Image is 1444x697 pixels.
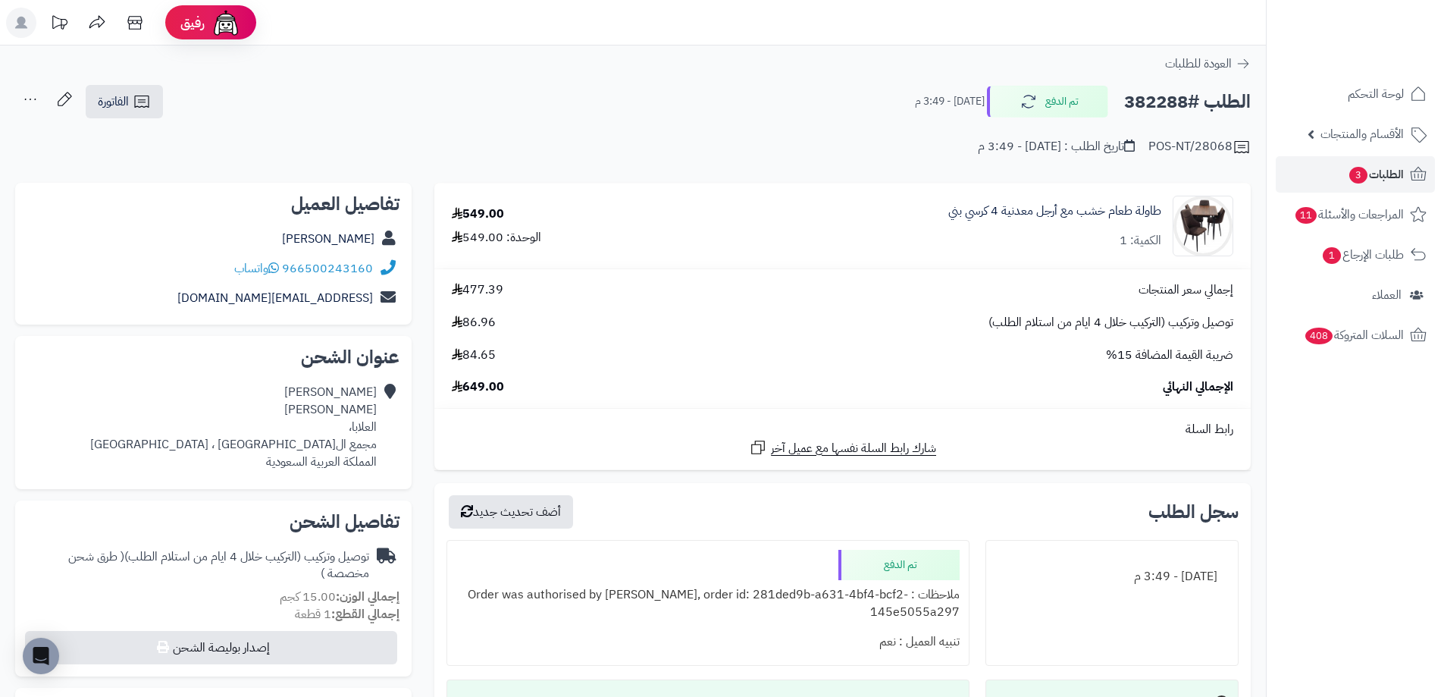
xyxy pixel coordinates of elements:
[1349,167,1367,184] span: 3
[771,440,936,457] span: شارك رابط السلة نفسها مع عميل آخر
[25,631,397,664] button: إصدار بوليصة الشحن
[1276,237,1435,273] a: طلبات الإرجاع1
[440,421,1245,438] div: رابط السلة
[452,281,503,299] span: 477.39
[295,605,399,623] small: 1 قطعة
[1276,196,1435,233] a: المراجعات والأسئلة11
[1372,284,1402,306] span: العملاء
[90,384,377,470] div: [PERSON_NAME] [PERSON_NAME] العلابا، مجمع ال[GEOGRAPHIC_DATA] ، [GEOGRAPHIC_DATA] المملكة العربية...
[1276,156,1435,193] a: الطلبات3
[1163,378,1233,396] span: الإجمالي النهائي
[988,314,1233,331] span: توصيل وتركيب (التركيب خلال 4 ايام من استلام الطلب)
[177,289,373,307] a: [EMAIL_ADDRESS][DOMAIN_NAME]
[978,138,1135,155] div: تاريخ الطلب : [DATE] - 3:49 م
[23,638,59,674] div: Open Intercom Messenger
[995,562,1229,592] div: [DATE] - 3:49 م
[987,86,1108,118] button: تم الدفع
[456,580,959,627] div: ملاحظات : Order was authorised by [PERSON_NAME], order id: 281ded9b-a631-4bf4-bcf2-145e5055a297
[1341,41,1430,73] img: logo-2.png
[1106,347,1233,364] span: ضريبة القيمة المضافة 15%
[211,8,241,38] img: ai-face.png
[838,550,960,580] div: تم الدفع
[452,378,504,396] span: 649.00
[1173,196,1233,256] img: 1759673174-1-90x90.jpg
[40,8,78,42] a: تحديثات المنصة
[27,548,369,583] div: توصيل وتركيب (التركيب خلال 4 ايام من استلام الطلب)
[1165,55,1232,73] span: العودة للطلبات
[86,85,163,118] a: الفاتورة
[1124,86,1251,118] h2: الطلب #382288
[1305,328,1333,344] span: 408
[27,348,399,366] h2: عنوان الشحن
[282,259,373,278] a: 966500243160
[1295,207,1317,224] span: 11
[1294,204,1404,225] span: المراجعات والأسئلة
[456,627,959,657] div: تنبيه العميل : نعم
[1304,325,1404,346] span: السلات المتروكة
[68,548,369,583] span: ( طرق شحن مخصصة )
[1148,503,1239,521] h3: سجل الطلب
[180,14,205,32] span: رفيق
[1139,281,1233,299] span: إجمالي سعر المنتجات
[1148,138,1251,156] div: POS-NT/28068
[336,588,399,606] strong: إجمالي الوزن:
[27,513,399,531] h2: تفاصيل الشحن
[1276,277,1435,313] a: العملاء
[452,229,541,246] div: الوحدة: 549.00
[1165,55,1251,73] a: العودة للطلبات
[1323,247,1341,264] span: 1
[449,495,573,529] button: أضف تحديث جديد
[948,203,1161,220] a: طاولة طعام خشب مع أرجل معدنية 4 كرسي بني
[1120,232,1161,250] div: الكمية: 1
[1320,124,1404,145] span: الأقسام والمنتجات
[1348,164,1404,185] span: الطلبات
[452,347,496,364] span: 84.65
[1348,83,1404,105] span: لوحة التحكم
[1321,244,1404,265] span: طلبات الإرجاع
[1276,76,1435,112] a: لوحة التحكم
[27,195,399,213] h2: تفاصيل العميل
[452,206,504,223] div: 549.00
[452,314,496,331] span: 86.96
[749,438,936,457] a: شارك رابط السلة نفسها مع عميل آخر
[282,230,374,248] a: [PERSON_NAME]
[331,605,399,623] strong: إجمالي القطع:
[280,588,399,606] small: 15.00 كجم
[1276,317,1435,353] a: السلات المتروكة408
[98,93,129,111] span: الفاتورة
[915,94,985,109] small: [DATE] - 3:49 م
[234,259,279,278] a: واتساب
